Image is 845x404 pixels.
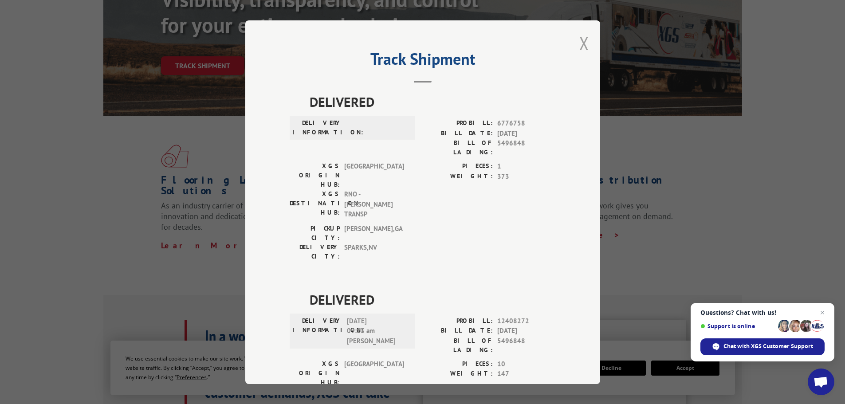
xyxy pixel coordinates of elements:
label: WEIGHT: [423,369,493,379]
span: 147 [497,369,556,379]
span: [DATE] 09:13 am [PERSON_NAME] [347,316,407,346]
label: DELIVERY CITY: [290,242,340,261]
span: 5496848 [497,138,556,157]
button: Close modal [579,31,589,55]
span: DELIVERED [310,289,556,309]
label: BILL DATE: [423,128,493,138]
span: Support is online [700,323,775,329]
span: Chat with XGS Customer Support [723,342,813,350]
span: 5496848 [497,336,556,354]
span: [DATE] [497,326,556,336]
span: SPARKS , NV [344,242,404,261]
label: DELIVERY INFORMATION: [292,118,342,137]
span: RNO - [PERSON_NAME] TRANSP [344,189,404,220]
label: PIECES: [423,161,493,172]
label: XGS ORIGIN HUB: [290,359,340,387]
span: 6776758 [497,118,556,129]
span: 12408272 [497,316,556,326]
label: PROBILL: [423,316,493,326]
span: [GEOGRAPHIC_DATA] [344,161,404,189]
label: PROBILL: [423,118,493,129]
span: Close chat [817,307,828,318]
label: DELIVERY INFORMATION: [292,316,342,346]
label: XGS DESTINATION HUB: [290,189,340,220]
span: DELIVERED [310,92,556,112]
span: 10 [497,359,556,369]
label: PICKUP CITY: [290,224,340,242]
span: [GEOGRAPHIC_DATA] [344,359,404,387]
span: Questions? Chat with us! [700,309,825,316]
label: BILL OF LADING: [423,138,493,157]
label: BILL OF LADING: [423,336,493,354]
label: WEIGHT: [423,171,493,181]
span: 1 [497,161,556,172]
label: BILL DATE: [423,326,493,336]
span: [PERSON_NAME] , GA [344,224,404,242]
h2: Track Shipment [290,53,556,70]
div: Chat with XGS Customer Support [700,338,825,355]
label: XGS ORIGIN HUB: [290,161,340,189]
div: Open chat [808,369,834,395]
span: 373 [497,171,556,181]
label: PIECES: [423,359,493,369]
span: [DATE] [497,128,556,138]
